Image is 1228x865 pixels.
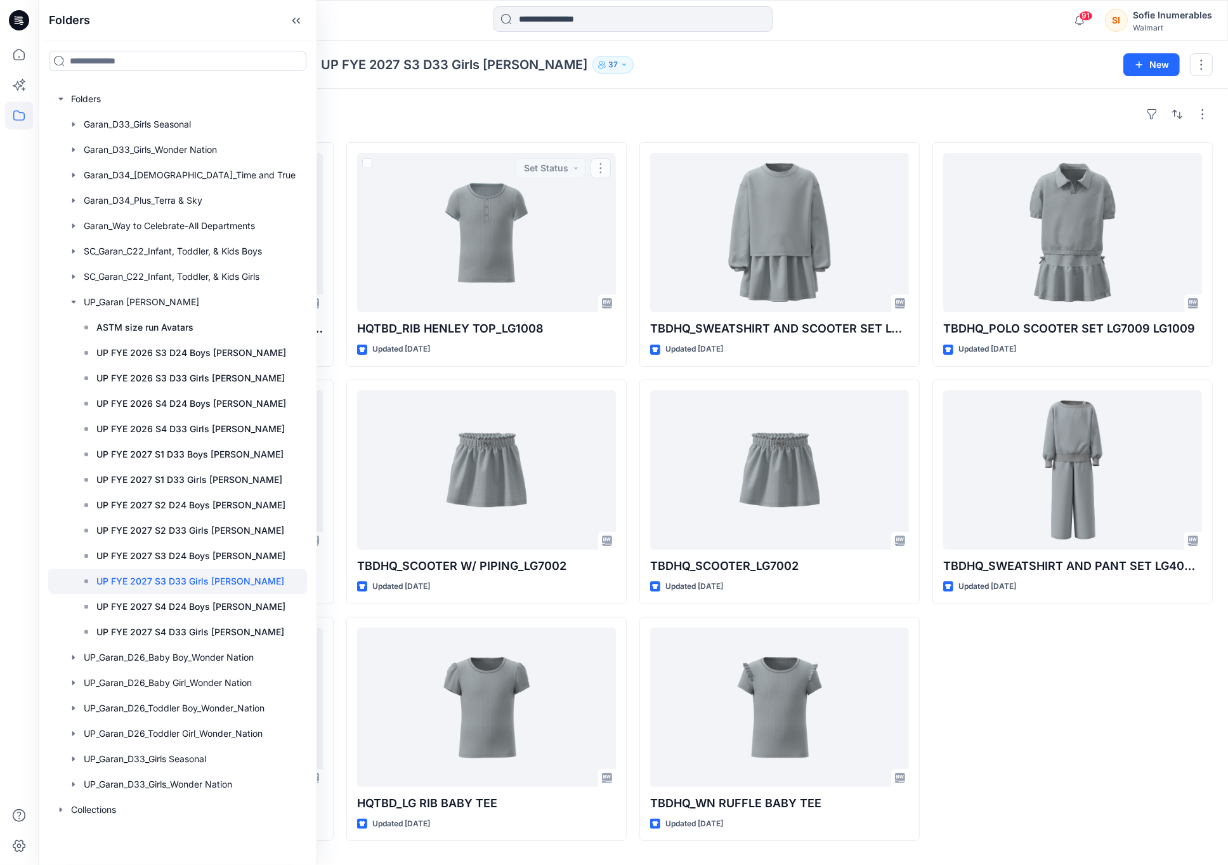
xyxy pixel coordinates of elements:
[1105,9,1128,32] div: SI
[608,58,618,72] p: 37
[650,320,909,338] p: TBDHQ_SWEATSHIRT AND SCOOTER SET LG4000 LG7004
[96,320,193,335] p: ASTM size run Avatars
[96,599,285,614] p: UP FYE 2027 S4 D24 Boys [PERSON_NAME]
[650,153,909,312] a: TBDHQ_SWEATSHIRT AND SCOOTER SET LG4000 LG7004
[372,817,430,831] p: Updated [DATE]
[958,343,1016,356] p: Updated [DATE]
[96,472,282,487] p: UP FYE 2027 S1 D33 Girls [PERSON_NAME]
[96,396,286,411] p: UP FYE 2026 S4 D24 Boys [PERSON_NAME]
[1123,53,1180,76] button: New
[357,628,616,787] a: HQTBD_LG RIB BABY TEE
[943,153,1202,312] a: TBDHQ_POLO SCOOTER SET LG7009 LG1009
[665,580,723,593] p: Updated [DATE]
[372,580,430,593] p: Updated [DATE]
[650,795,909,812] p: TBDHQ_WN RUFFLE BABY TEE
[650,557,909,575] p: TBDHQ_SCOOTER_LG7002
[1133,23,1212,32] div: Walmart
[650,628,909,787] a: TBDHQ_WN RUFFLE BABY TEE
[592,56,634,74] button: 37
[96,624,284,640] p: UP FYE 2027 S4 D33 Girls [PERSON_NAME]
[665,343,723,356] p: Updated [DATE]
[1079,11,1093,21] span: 91
[665,817,723,831] p: Updated [DATE]
[96,523,284,538] p: UP FYE 2027 S2 D33 Girls [PERSON_NAME]
[357,557,616,575] p: TBDHQ_SCOOTER W/ PIPING_LG7002
[943,320,1202,338] p: TBDHQ_POLO SCOOTER SET LG7009 LG1009
[96,574,284,589] p: UP FYE 2027 S3 D33 Girls [PERSON_NAME]
[372,343,430,356] p: Updated [DATE]
[357,795,616,812] p: HQTBD_LG RIB BABY TEE
[958,580,1016,593] p: Updated [DATE]
[943,390,1202,550] a: TBDHQ_SWEATSHIRT AND PANT SET LG4001 LG9000
[943,557,1202,575] p: TBDHQ_SWEATSHIRT AND PANT SET LG4001 LG9000
[96,345,286,360] p: UP FYE 2026 S3 D24 Boys [PERSON_NAME]
[357,153,616,312] a: HQTBD_RIB HENLEY TOP_LG1008
[96,548,285,564] p: UP FYE 2027 S3 D24 Boys [PERSON_NAME]
[321,56,587,74] p: UP FYE 2027 S3 D33 Girls [PERSON_NAME]
[96,421,285,437] p: UP FYE 2026 S4 D33 Girls [PERSON_NAME]
[96,371,285,386] p: UP FYE 2026 S3 D33 Girls [PERSON_NAME]
[650,390,909,550] a: TBDHQ_SCOOTER_LG7002
[96,498,285,513] p: UP FYE 2027 S2 D24 Boys [PERSON_NAME]
[357,390,616,550] a: TBDHQ_SCOOTER W/ PIPING_LG7002
[96,447,284,462] p: UP FYE 2027 S1 D33 Boys [PERSON_NAME]
[1133,8,1212,23] div: Sofie Inumerables
[357,320,616,338] p: HQTBD_RIB HENLEY TOP_LG1008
